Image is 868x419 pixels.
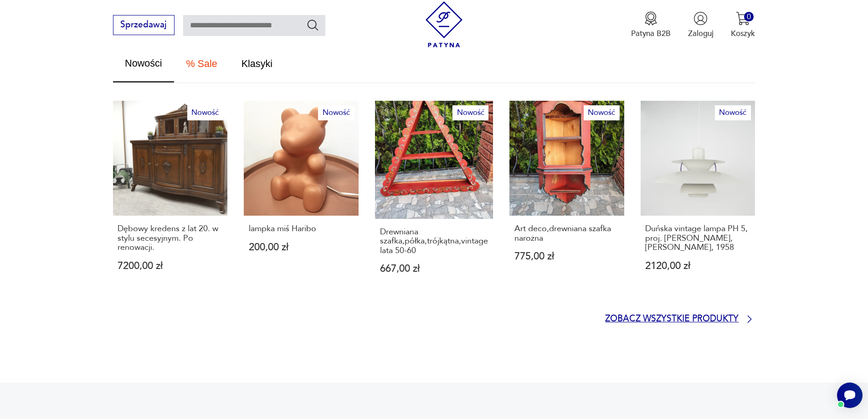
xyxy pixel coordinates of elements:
p: 775,00 zł [514,252,619,261]
img: Patyna - sklep z meblami i dekoracjami vintage [421,1,467,47]
button: Patyna B2B [631,11,671,39]
button: Szukaj [306,18,319,31]
a: Nowośćlampka miś Haribolampka miś Haribo200,00 zł [244,101,359,295]
button: 0Koszyk [731,11,755,39]
div: 0 [744,12,754,21]
p: Zaloguj [688,28,714,39]
p: Dębowy kredens z lat 20. w stylu secesyjnym. Po renowacji. [118,224,222,252]
a: NowośćDrewniana szafka,półka,trójkątna,vintage lata 50-60Drewniana szafka,półka,trójkątna,vintage... [375,101,493,295]
iframe: Smartsupp widget button [837,383,863,408]
a: NowośćDuńska vintage lampa PH 5, proj. Poul Henningsen, Louis Poulsen, 1958Duńska vintage lampa P... [641,101,755,295]
p: Duńska vintage lampa PH 5, proj. [PERSON_NAME], [PERSON_NAME], 1958 [645,224,750,252]
span: % Sale [186,59,217,69]
img: Ikona koszyka [736,11,750,26]
p: Zobacz wszystkie produkty [605,316,739,323]
button: Sprzedawaj [113,15,175,35]
p: lampka miś Haribo [249,224,354,233]
a: Ikona medaluPatyna B2B [631,11,671,39]
p: 200,00 zł [249,243,354,252]
a: Sprzedawaj [113,22,175,29]
a: NowośćArt deco,drewniana szafka narożnaArt deco,drewniana szafka narożna775,00 zł [509,101,624,295]
span: Nowości [125,58,162,68]
button: Zaloguj [688,11,714,39]
p: Art deco,drewniana szafka narożna [514,224,619,243]
p: 667,00 zł [380,264,488,274]
p: Patyna B2B [631,28,671,39]
p: 2120,00 zł [645,261,750,271]
p: Koszyk [731,28,755,39]
img: Ikona medalu [644,11,658,26]
img: Ikonka użytkownika [693,11,708,26]
span: Klasyki [241,59,272,69]
a: NowośćDębowy kredens z lat 20. w stylu secesyjnym. Po renowacji.Dębowy kredens z lat 20. w stylu ... [113,101,228,295]
a: Zobacz wszystkie produkty [605,314,755,325]
p: 7200,00 zł [118,261,222,271]
p: Drewniana szafka,półka,trójkątna,vintage lata 50-60 [380,228,488,255]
